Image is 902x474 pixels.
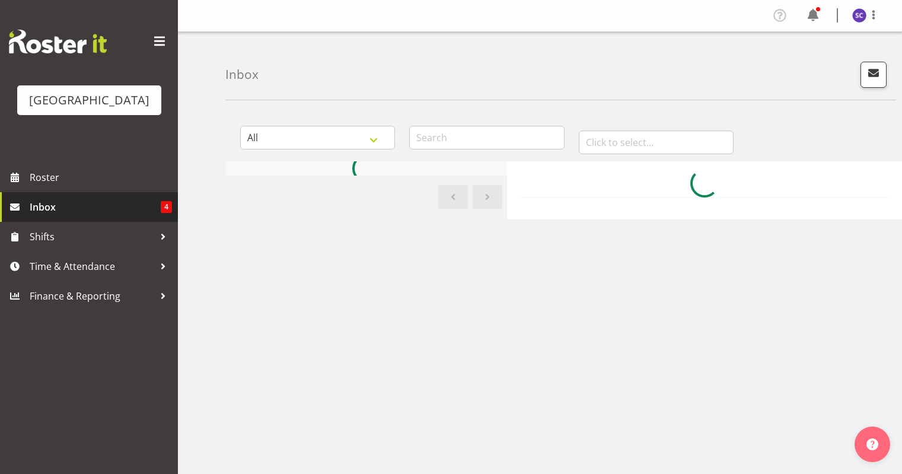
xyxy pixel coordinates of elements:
img: skye-colonna9939.jpg [852,8,866,23]
span: Shifts [30,228,154,246]
span: Inbox [30,198,161,216]
span: Time & Attendance [30,257,154,275]
a: Next page [473,185,502,209]
div: [GEOGRAPHIC_DATA] [29,91,149,109]
img: Rosterit website logo [9,30,107,53]
input: Search [409,126,564,149]
span: Roster [30,168,172,186]
h4: Inbox [225,68,259,81]
img: help-xxl-2.png [866,438,878,450]
span: Finance & Reporting [30,287,154,305]
a: Previous page [438,185,468,209]
span: 4 [161,201,172,213]
input: Click to select... [579,131,734,154]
